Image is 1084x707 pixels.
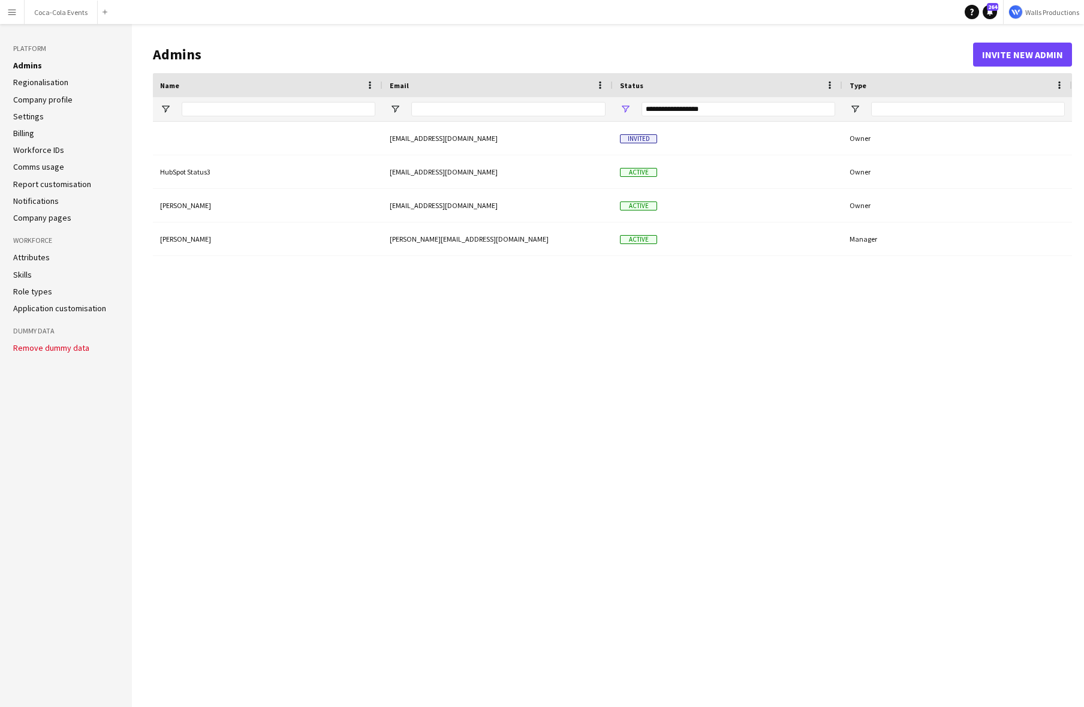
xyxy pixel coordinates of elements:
[13,60,42,71] a: Admins
[842,189,1072,222] div: Owner
[871,102,1065,116] input: Type Filter Input
[383,122,613,155] div: [EMAIL_ADDRESS][DOMAIN_NAME]
[182,102,375,116] input: Name Filter Input
[390,81,409,90] span: Email
[160,104,171,115] button: Open Filter Menu
[13,94,73,105] a: Company profile
[620,104,631,115] button: Open Filter Menu
[620,81,643,90] span: Status
[13,252,50,263] a: Attributes
[13,111,44,122] a: Settings
[153,222,383,255] div: [PERSON_NAME]
[383,155,613,188] div: [EMAIL_ADDRESS][DOMAIN_NAME]
[390,104,401,115] button: Open Filter Menu
[620,235,657,244] span: Active
[13,128,34,139] a: Billing
[153,189,383,222] div: [PERSON_NAME]
[13,235,119,246] h3: Workforce
[13,195,59,206] a: Notifications
[13,303,106,314] a: Application customisation
[13,179,91,189] a: Report customisation
[153,155,383,188] div: HubSpot Status3
[13,269,32,280] a: Skills
[25,1,98,24] button: Coca-Cola Events
[620,168,657,177] span: Active
[160,81,179,90] span: Name
[13,326,119,336] h3: Dummy Data
[383,222,613,255] div: [PERSON_NAME][EMAIL_ADDRESS][DOMAIN_NAME]
[13,286,52,297] a: Role types
[1025,8,1079,17] span: Walls Productions
[13,161,64,172] a: Comms usage
[973,43,1072,67] button: Invite new admin
[383,189,613,222] div: [EMAIL_ADDRESS][DOMAIN_NAME]
[842,122,1072,155] div: Owner
[13,77,68,88] a: Regionalisation
[842,155,1072,188] div: Owner
[842,222,1072,255] div: Manager
[153,46,973,64] h1: Admins
[850,104,860,115] button: Open Filter Menu
[13,43,119,54] h3: Platform
[987,3,998,11] span: 264
[411,102,606,116] input: Email Filter Input
[850,81,866,90] span: Type
[620,201,657,210] span: Active
[983,5,997,19] a: 264
[13,343,89,353] button: Remove dummy data
[620,134,657,143] span: Invited
[1008,5,1023,19] img: Logo
[13,145,64,155] a: Workforce IDs
[13,212,71,223] a: Company pages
